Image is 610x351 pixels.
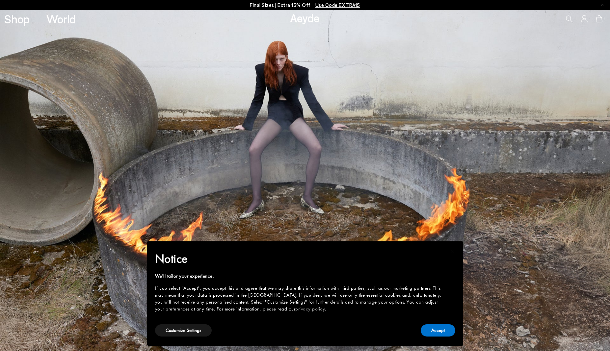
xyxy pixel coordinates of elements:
[445,243,461,259] button: Close this notice
[596,15,602,22] a: 1
[602,17,606,21] span: 1
[4,13,30,25] a: Shop
[155,273,445,280] div: We'll tailor your experience.
[450,246,455,256] span: ×
[315,2,360,8] span: Navigate to /collections/ss25-final-sizes
[290,11,320,25] a: Aeyde
[46,13,76,25] a: World
[295,306,325,312] a: privacy policy
[155,324,212,337] button: Customize Settings
[155,250,445,267] h2: Notice
[250,1,360,9] p: Final Sizes | Extra 15% Off
[155,285,445,312] div: If you select "Accept", you accept this and agree that we may share this information with third p...
[421,324,455,337] button: Accept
